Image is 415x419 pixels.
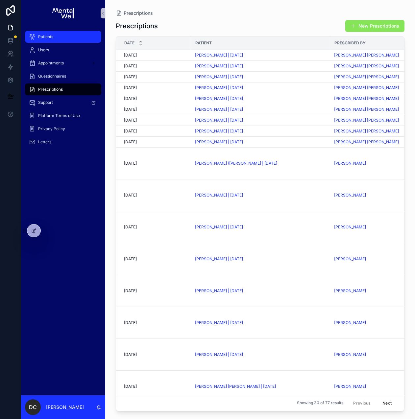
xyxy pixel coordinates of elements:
[195,288,326,293] a: [PERSON_NAME] | [DATE]
[124,288,137,293] span: [DATE]
[124,384,137,389] span: [DATE]
[124,96,137,101] span: [DATE]
[334,256,413,262] a: [PERSON_NAME]
[25,83,101,95] a: Prescriptions
[38,100,53,105] span: Support
[297,401,343,406] span: Showing 30 of 77 results
[195,224,243,230] a: [PERSON_NAME] | [DATE]
[195,96,326,101] a: [PERSON_NAME] | [DATE]
[124,161,187,166] a: [DATE]
[124,63,137,69] span: [DATE]
[38,74,66,79] span: Questionnaires
[334,320,413,325] a: [PERSON_NAME]
[334,118,413,123] a: [PERSON_NAME] [PERSON_NAME]
[124,352,187,357] a: [DATE]
[195,85,326,90] a: [PERSON_NAME] | [DATE]
[124,224,187,230] a: [DATE]
[195,53,326,58] a: [PERSON_NAME] | [DATE]
[334,74,399,80] span: [PERSON_NAME] [PERSON_NAME]
[334,107,399,112] a: [PERSON_NAME] [PERSON_NAME]
[334,63,399,69] a: [PERSON_NAME] [PERSON_NAME]
[195,74,243,80] a: [PERSON_NAME] | [DATE]
[195,74,326,80] a: [PERSON_NAME] | [DATE]
[38,87,63,92] span: Prescriptions
[38,34,53,39] span: Patients
[195,63,243,69] span: [PERSON_NAME] | [DATE]
[195,85,243,90] span: [PERSON_NAME] | [DATE]
[38,139,51,145] span: Letters
[334,63,413,69] a: [PERSON_NAME] [PERSON_NAME]
[334,96,399,101] a: [PERSON_NAME] [PERSON_NAME]
[334,256,366,262] span: [PERSON_NAME]
[38,126,65,131] span: Privacy Policy
[334,96,413,101] a: [PERSON_NAME] [PERSON_NAME]
[334,384,366,389] a: [PERSON_NAME]
[195,288,243,293] a: [PERSON_NAME] | [DATE]
[334,224,413,230] a: [PERSON_NAME]
[334,384,413,389] a: [PERSON_NAME]
[124,85,187,90] a: [DATE]
[334,128,399,134] span: [PERSON_NAME] [PERSON_NAME]
[124,118,137,123] span: [DATE]
[378,398,396,408] button: Next
[334,161,366,166] a: [PERSON_NAME]
[124,107,137,112] span: [DATE]
[334,53,399,58] a: [PERSON_NAME] [PERSON_NAME]
[195,384,276,389] span: [PERSON_NAME] [PERSON_NAME] | [DATE]
[195,139,243,145] a: [PERSON_NAME] | [DATE]
[334,118,399,123] a: [PERSON_NAME] [PERSON_NAME]
[124,352,137,357] span: [DATE]
[195,256,243,262] span: [PERSON_NAME] | [DATE]
[195,96,243,101] a: [PERSON_NAME] | [DATE]
[38,47,49,53] span: Users
[124,10,153,16] span: Prescriptions
[195,161,326,166] a: [PERSON_NAME] ([PERSON_NAME] | [DATE]
[124,107,187,112] a: [DATE]
[334,139,413,145] a: [PERSON_NAME] [PERSON_NAME]
[124,384,187,389] a: [DATE]
[195,320,243,325] a: [PERSON_NAME] | [DATE]
[195,128,243,134] span: [PERSON_NAME] | [DATE]
[334,224,366,230] a: [PERSON_NAME]
[334,193,413,198] a: [PERSON_NAME]
[195,161,277,166] a: [PERSON_NAME] ([PERSON_NAME] | [DATE]
[334,128,413,134] a: [PERSON_NAME] [PERSON_NAME]
[334,85,413,90] a: [PERSON_NAME] [PERSON_NAME]
[334,139,399,145] a: [PERSON_NAME] [PERSON_NAME]
[334,161,413,166] a: [PERSON_NAME]
[345,20,404,32] button: New Prescriptions
[334,352,413,357] a: [PERSON_NAME]
[334,288,366,293] a: [PERSON_NAME]
[124,63,187,69] a: [DATE]
[124,193,137,198] span: [DATE]
[52,8,74,18] img: App logo
[334,74,413,80] a: [PERSON_NAME] [PERSON_NAME]
[29,403,37,411] span: DC
[334,193,366,198] span: [PERSON_NAME]
[195,256,326,262] a: [PERSON_NAME] | [DATE]
[195,118,243,123] a: [PERSON_NAME] | [DATE]
[195,352,243,357] span: [PERSON_NAME] | [DATE]
[21,26,105,156] div: scrollable content
[334,320,366,325] a: [PERSON_NAME]
[25,44,101,56] a: Users
[195,193,326,198] a: [PERSON_NAME] | [DATE]
[124,161,137,166] span: [DATE]
[195,193,243,198] a: [PERSON_NAME] | [DATE]
[334,85,399,90] span: [PERSON_NAME] [PERSON_NAME]
[38,113,80,118] span: Platform Terms of Use
[195,224,326,230] a: [PERSON_NAME] | [DATE]
[334,107,413,112] a: [PERSON_NAME] [PERSON_NAME]
[334,352,366,357] a: [PERSON_NAME]
[124,320,137,325] span: [DATE]
[25,70,101,82] a: Questionnaires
